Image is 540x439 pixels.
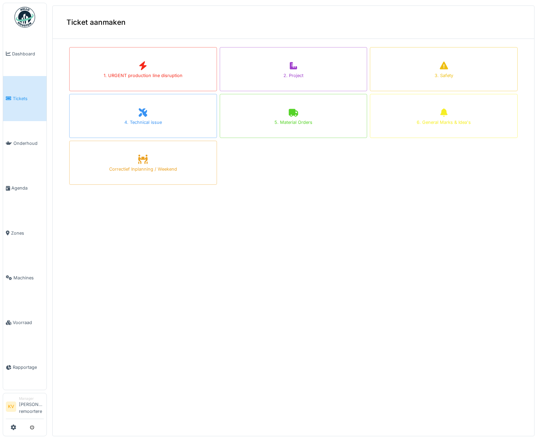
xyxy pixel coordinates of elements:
span: Agenda [11,185,44,191]
a: Rapportage [3,345,46,390]
span: Dashboard [12,51,44,57]
div: 5. Material Orders [274,119,312,126]
div: Correctief Inplanning / Weekend [109,166,177,172]
div: Ticket aanmaken [53,6,534,39]
a: KV Manager[PERSON_NAME] remoortere [6,396,44,419]
a: Agenda [3,166,46,211]
a: Onderhoud [3,121,46,166]
span: Tickets [13,95,44,102]
a: Dashboard [3,31,46,76]
li: KV [6,401,16,412]
li: [PERSON_NAME] remoortere [19,396,44,417]
div: 2. Project [283,72,303,79]
div: 4. Technical issue [124,119,162,126]
span: Voorraad [13,319,44,326]
a: Zones [3,211,46,255]
a: Tickets [3,76,46,121]
span: Onderhoud [13,140,44,147]
span: Zones [11,230,44,236]
div: Manager [19,396,44,401]
a: Machines [3,255,46,300]
a: Voorraad [3,300,46,345]
div: 6. General Marks & Idea's [417,119,471,126]
div: 1. URGENT production line disruption [104,72,183,79]
img: Badge_color-CXgf-gQk.svg [14,7,35,28]
span: Machines [13,275,44,281]
div: 3. Safety [435,72,453,79]
span: Rapportage [13,364,44,371]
